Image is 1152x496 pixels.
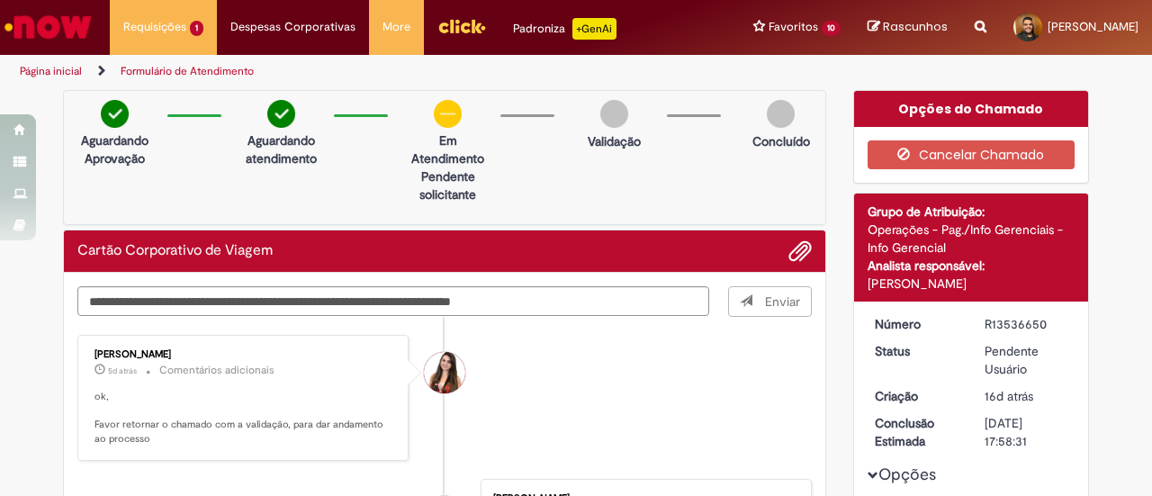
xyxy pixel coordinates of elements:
span: More [382,18,410,36]
time: 26/09/2025 11:05:17 [108,365,137,376]
div: [DATE] 17:58:31 [985,414,1068,450]
img: img-circle-grey.png [767,100,795,128]
button: Adicionar anexos [788,239,812,263]
div: Pendente Usuário [985,342,1068,378]
p: +GenAi [572,18,616,40]
ul: Trilhas de página [13,55,754,88]
a: Formulário de Atendimento [121,64,254,78]
img: click_logo_yellow_360x200.png [437,13,486,40]
time: 15/09/2025 15:57:05 [985,388,1033,404]
div: Opções do Chamado [854,91,1089,127]
h2: Cartão Corporativo de Viagem Histórico de tíquete [77,243,273,259]
img: img-circle-grey.png [600,100,628,128]
span: Despesas Corporativas [230,18,355,36]
dt: Conclusão Estimada [861,414,972,450]
p: Aguardando Aprovação [71,131,158,167]
dt: Número [861,315,972,333]
span: Requisições [123,18,186,36]
div: [PERSON_NAME] [868,275,1075,293]
span: [PERSON_NAME] [1048,19,1138,34]
p: ok, Favor retornar o chamado com a validação, para dar andamento ao processo [94,390,394,446]
button: Cancelar Chamado [868,140,1075,169]
textarea: Digite sua mensagem aqui... [77,286,709,316]
p: Em Atendimento [404,131,491,167]
p: Validação [588,132,641,150]
a: Página inicial [20,64,82,78]
p: Aguardando atendimento [238,131,325,167]
span: 16d atrás [985,388,1033,404]
div: Grupo de Atribuição: [868,203,1075,221]
img: check-circle-green.png [101,100,129,128]
dt: Status [861,342,972,360]
div: [PERSON_NAME] [94,349,394,360]
div: Operações - Pag./Info Gerenciais - Info Gerencial [868,221,1075,257]
span: Favoritos [769,18,818,36]
p: Pendente solicitante [404,167,491,203]
img: check-circle-green.png [267,100,295,128]
div: R13536650 [985,315,1068,333]
span: 5d atrás [108,365,137,376]
p: Concluído [752,132,810,150]
img: ServiceNow [2,9,94,45]
span: 1 [190,21,203,36]
div: Thais Dos Santos [424,352,465,393]
img: circle-minus.png [434,100,462,128]
span: 10 [822,21,841,36]
dt: Criação [861,387,972,405]
a: Rascunhos [868,19,948,36]
div: Padroniza [513,18,616,40]
div: 15/09/2025 15:57:05 [985,387,1068,405]
small: Comentários adicionais [159,363,274,378]
span: Rascunhos [883,18,948,35]
div: Analista responsável: [868,257,1075,275]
